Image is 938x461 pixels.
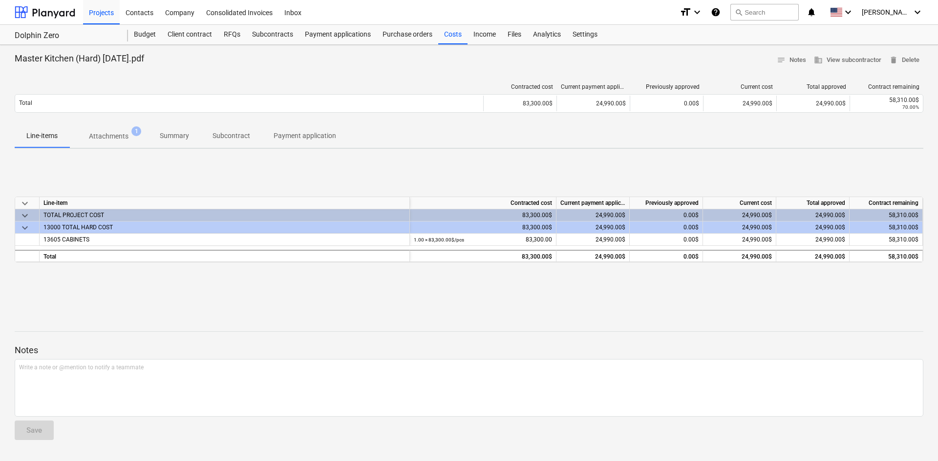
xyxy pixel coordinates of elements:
div: Total approved [781,83,846,90]
i: format_size [680,6,691,18]
div: 0.00$ [630,96,703,111]
p: Subcontract [213,131,250,141]
button: Notes [773,53,810,68]
div: Costs [438,25,468,44]
p: Line-items [26,131,58,141]
div: 83,300.00$ [483,96,556,111]
span: keyboard_arrow_down [19,210,31,221]
span: 13000 TOTAL HARD COST [43,224,113,231]
div: 0.00$ [630,209,703,221]
div: 83,300.00 [414,234,552,246]
p: Summary [160,131,189,141]
span: TOTAL PROJECT COST [43,212,104,219]
p: Notes [15,344,923,356]
span: 13605 CABINETS [43,236,89,243]
a: Income [468,25,502,44]
div: Line-item [40,197,410,209]
i: keyboard_arrow_down [912,6,923,18]
div: 24,990.00$ [703,250,776,262]
div: 83,300.00$ [410,221,556,234]
div: Current cost [703,197,776,209]
span: search [735,8,743,16]
i: keyboard_arrow_down [691,6,703,18]
div: Current payment application [556,197,630,209]
div: Contract remaining [850,197,923,209]
small: 1.00 × 83,300.00$ / pcs [414,237,464,242]
span: Delete [889,55,919,66]
button: View subcontractor [810,53,885,68]
a: Purchase orders [377,25,438,44]
i: keyboard_arrow_down [842,6,854,18]
div: 24,990.00$ [556,234,630,246]
span: business [814,56,823,64]
a: Payment applications [299,25,377,44]
div: 24,990.00$ [556,96,630,111]
div: 24,990.00$ [556,221,630,234]
div: 24,990.00$ [776,209,850,221]
iframe: Chat Widget [889,414,938,461]
div: 0.00$ [630,250,703,262]
div: 24,990.00$ [776,221,850,234]
div: 83,300.00$ [410,209,556,221]
span: 24,990.00$ [815,236,845,243]
div: 58,310.00$ [853,234,918,246]
div: Contracted cost [410,197,556,209]
a: Files [502,25,527,44]
span: 1 [131,126,141,136]
div: 24,990.00$ [703,221,776,234]
button: Delete [885,53,923,68]
span: notes [777,56,786,64]
a: Client contract [162,25,218,44]
div: 24,990.00$ [703,96,776,111]
div: Current cost [707,83,773,90]
div: 0.00$ [630,234,703,246]
span: keyboard_arrow_down [19,222,31,234]
div: Previously approved [634,83,700,90]
i: notifications [807,6,816,18]
span: [PERSON_NAME] [862,8,911,16]
p: Total [19,99,32,107]
div: 83,300.00$ [410,250,556,262]
span: delete [889,56,898,64]
a: Settings [567,25,603,44]
div: Previously approved [630,197,703,209]
small: 70.00% [902,104,919,110]
a: Analytics [527,25,567,44]
p: Master Kitchen (Hard) [DATE].pdf [15,53,144,64]
button: Search [730,4,799,20]
div: 0.00$ [630,221,703,234]
div: 58,310.00$ [853,251,918,263]
div: 24,990.00$ [776,250,850,262]
a: Subcontracts [246,25,299,44]
div: 24,990.00$ [776,96,850,111]
i: Knowledge base [711,6,721,18]
div: 24,990.00$ [556,250,630,262]
div: Current payment application [561,83,626,90]
p: Payment application [274,131,336,141]
span: Notes [777,55,806,66]
div: Dolphin Zero [15,31,116,41]
div: 24,990.00$ [703,234,776,246]
a: RFQs [218,25,246,44]
div: Total [40,250,410,262]
a: Budget [128,25,162,44]
div: 24,990.00$ [556,209,630,221]
span: keyboard_arrow_down [19,198,31,209]
p: Attachments [89,131,128,141]
div: 24,990.00$ [703,209,776,221]
div: 58,310.00$ [850,221,923,234]
div: Contract remaining [854,83,919,90]
span: View subcontractor [814,55,881,66]
div: 58,310.00$ [850,209,923,221]
div: Contracted cost [488,83,553,90]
